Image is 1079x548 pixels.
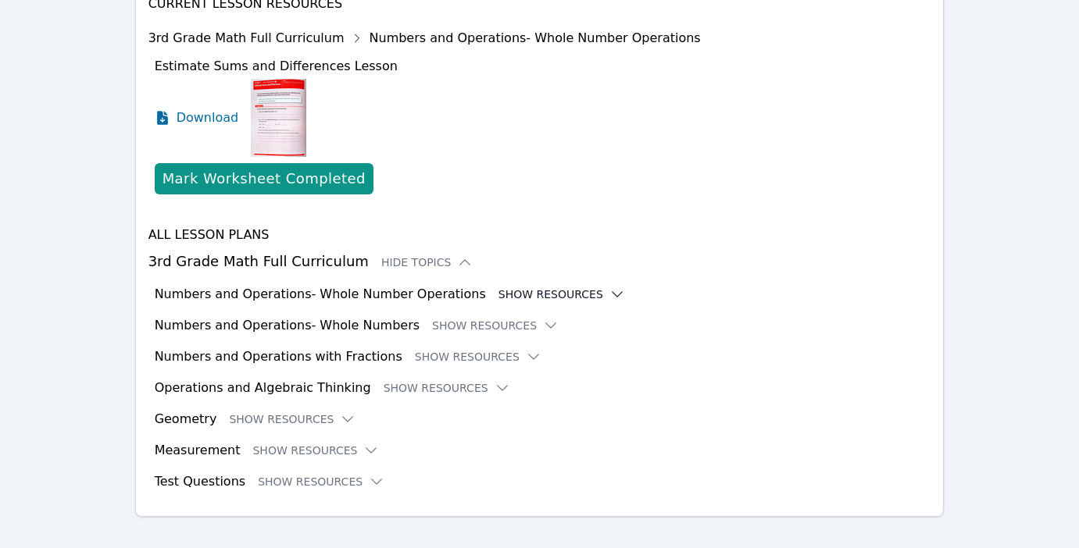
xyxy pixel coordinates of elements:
[163,168,366,190] div: Mark Worksheet Completed
[498,286,625,302] button: Show Resources
[384,380,510,396] button: Show Resources
[155,441,241,460] h3: Measurement
[155,347,402,366] h3: Numbers and Operations with Fractions
[177,109,239,127] span: Download
[258,474,384,489] button: Show Resources
[155,163,373,194] button: Mark Worksheet Completed
[229,411,355,427] button: Show Resources
[155,472,246,491] h3: Test Questions
[432,318,559,333] button: Show Resources
[155,79,239,157] a: Download
[251,79,306,157] img: Estimate Sums and Differences Lesson
[381,254,473,270] button: Hide Topics
[415,349,541,365] button: Show Resources
[148,26,701,51] div: 3rd Grade Math Full Curriculum Numbers and Operations- Whole Number Operations
[155,410,217,429] h3: Geometry
[155,379,371,397] h3: Operations and Algebraic Thinking
[155,285,486,304] h3: Numbers and Operations- Whole Number Operations
[155,316,420,335] h3: Numbers and Operations- Whole Numbers
[148,251,931,272] h3: 3rd Grade Math Full Curriculum
[252,443,379,458] button: Show Resources
[155,59,398,73] span: Estimate Sums and Differences Lesson
[148,226,931,244] h4: All Lesson Plans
